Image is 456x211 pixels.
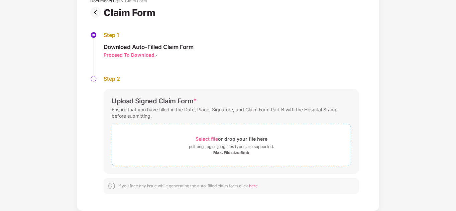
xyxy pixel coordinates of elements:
[112,105,351,120] div: Ensure that you have filled in the Date, Place, Signature, and Claim Form Part B with the Hospita...
[118,183,258,189] div: If you face any issue while generating the auto-filled claim form click
[104,75,359,82] div: Step 2
[90,7,104,18] img: svg+xml;base64,PHN2ZyBpZD0iUHJldi0zMngzMiIgeG1sbnM9Imh0dHA6Ly93d3cudzMub3JnLzIwMDAvc3ZnIiB3aWR0aD...
[189,143,274,150] div: pdf, png, jpg or jpeg files types are supported.
[90,75,97,82] img: svg+xml;base64,PHN2ZyBpZD0iU3RlcC1QZW5kaW5nLTMyeDMyIiB4bWxucz0iaHR0cDovL3d3dy53My5vcmcvMjAwMC9zdm...
[104,52,154,58] div: Proceed To Download
[196,136,218,142] span: Select file
[104,32,194,39] div: Step 1
[112,129,351,161] span: Select fileor drop your file herepdf, png, jpg or jpeg files types are supported.Max. File size 5mb
[154,53,157,58] span: >
[196,134,267,143] div: or drop your file here
[213,150,249,155] div: Max. File size 5mb
[249,183,258,188] span: here
[104,43,194,51] div: Download Auto-Filled Claim Form
[108,182,116,190] img: svg+xml;base64,PHN2ZyBpZD0iSW5mb18tXzMyeDMyIiBkYXRhLW5hbWU9IkluZm8gLSAzMngzMiIgeG1sbnM9Imh0dHA6Ly...
[104,7,158,18] div: Claim Form
[112,97,197,105] div: Upload Signed Claim Form
[90,32,97,38] img: svg+xml;base64,PHN2ZyBpZD0iU3RlcC1BY3RpdmUtMzJ4MzIiIHhtbG5zPSJodHRwOi8vd3d3LnczLm9yZy8yMDAwL3N2Zy...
